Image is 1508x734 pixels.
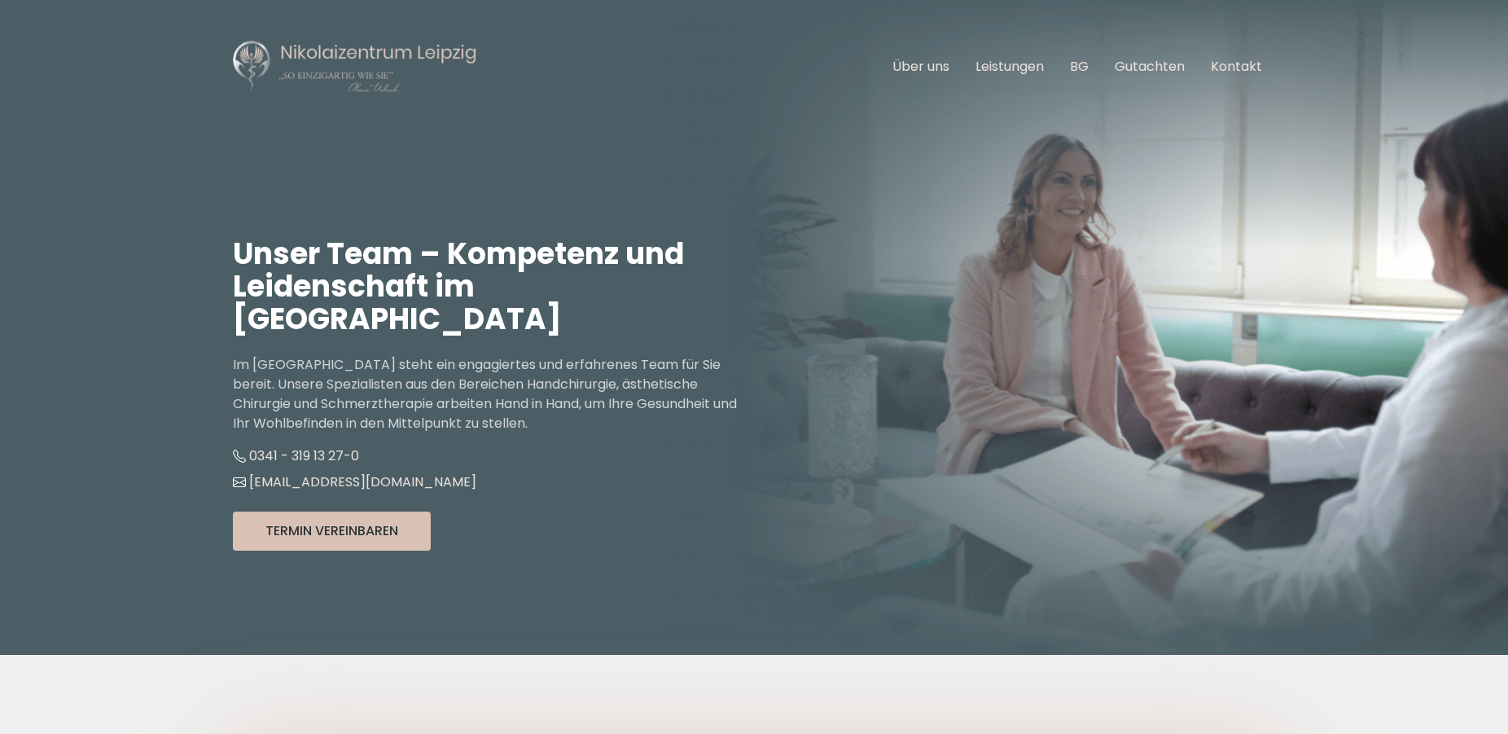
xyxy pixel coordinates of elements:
h1: Unser Team – Kompetenz und Leidenschaft im [GEOGRAPHIC_DATA] [233,238,754,336]
button: Termin Vereinbaren [233,512,431,551]
img: Nikolaizentrum Leipzig Logo [233,39,477,94]
p: Im [GEOGRAPHIC_DATA] steht ein engagiertes und erfahrenes Team für Sie bereit. Unsere Spezialiste... [233,355,754,433]
a: Leistungen [975,57,1044,76]
a: BG [1070,57,1089,76]
a: 0341 - 319 13 27-0 [233,446,359,465]
a: Kontakt [1211,57,1262,76]
a: Über uns [892,57,949,76]
a: Gutachten [1115,57,1185,76]
a: [EMAIL_ADDRESS][DOMAIN_NAME] [233,472,476,491]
